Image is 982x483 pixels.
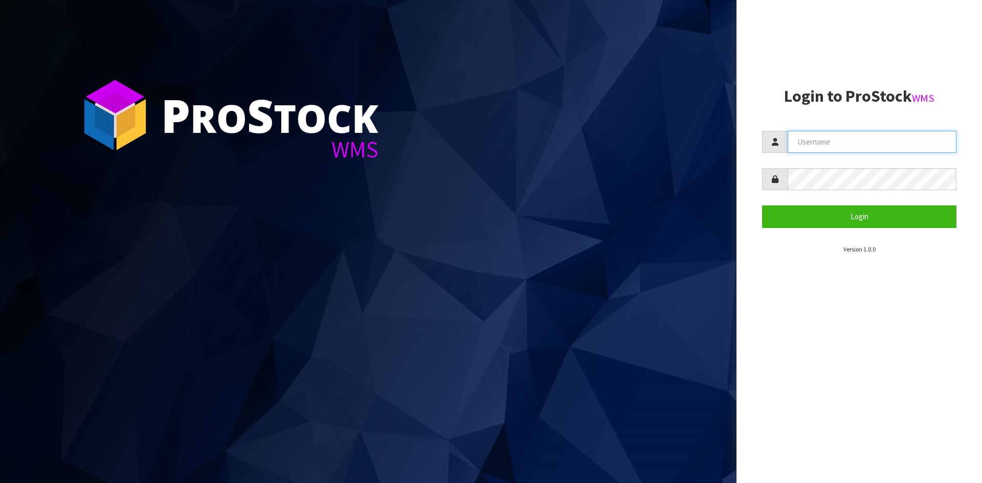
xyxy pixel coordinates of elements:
div: ro tock [161,92,378,138]
span: S [247,84,274,146]
h2: Login to ProStock [762,87,956,105]
button: Login [762,205,956,227]
small: Version 1.0.0 [843,245,876,253]
div: WMS [161,138,378,161]
img: ProStock Cube [77,77,153,153]
input: Username [788,131,956,153]
span: P [161,84,190,146]
small: WMS [912,91,934,105]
